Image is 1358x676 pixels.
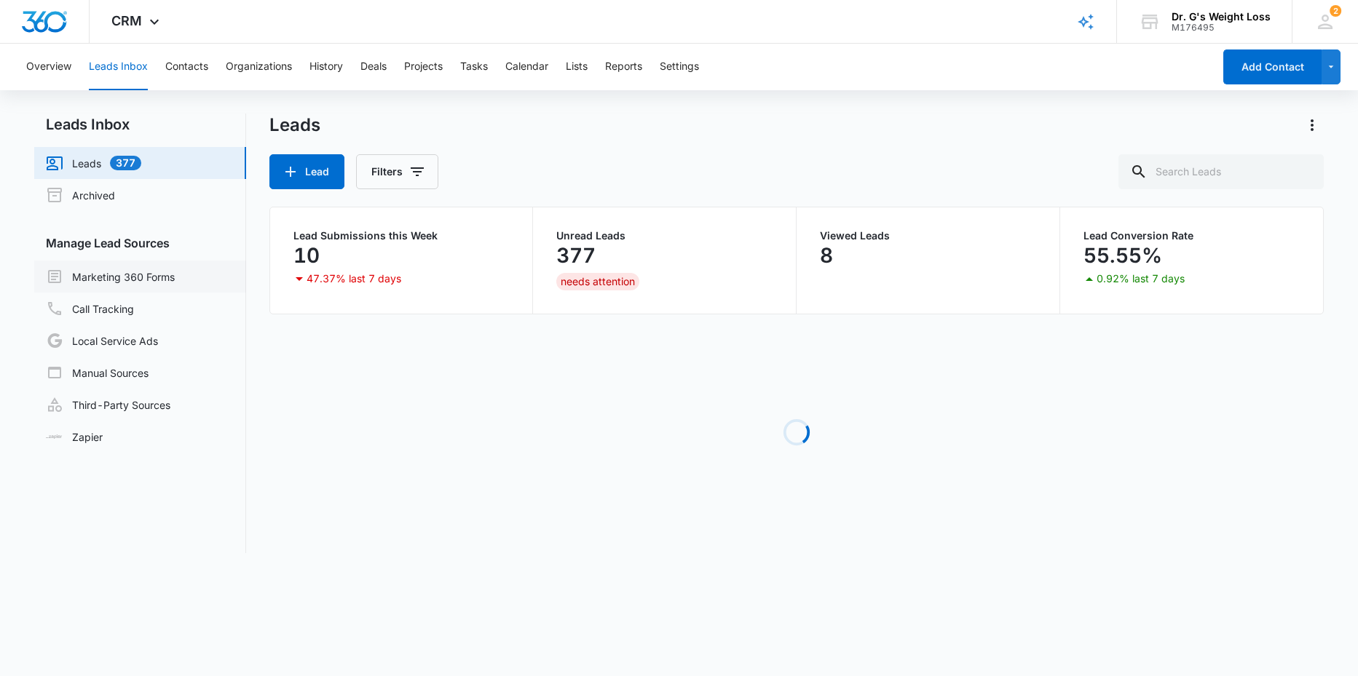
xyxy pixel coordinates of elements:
p: Viewed Leads [820,231,1036,241]
p: 55.55% [1083,244,1162,267]
p: 377 [556,244,596,267]
div: account id [1172,23,1271,33]
div: account name [1172,11,1271,23]
a: Zapier [46,429,103,445]
button: Lead [269,154,344,189]
h3: Manage Lead Sources [34,234,246,252]
h1: Leads [269,114,320,136]
p: 8 [820,244,833,267]
button: Tasks [460,44,488,90]
div: notifications count [1330,5,1341,17]
div: needs attention [556,273,639,290]
button: Settings [660,44,699,90]
p: Unread Leads [556,231,773,241]
h2: Leads Inbox [34,114,246,135]
button: Organizations [226,44,292,90]
button: Calendar [505,44,548,90]
p: 47.37% last 7 days [307,274,401,284]
button: Lists [566,44,588,90]
button: Leads Inbox [89,44,148,90]
button: Actions [1300,114,1324,137]
a: Third-Party Sources [46,396,170,413]
button: Reports [605,44,642,90]
a: Archived [46,186,115,204]
button: History [309,44,343,90]
button: Add Contact [1223,49,1322,84]
p: Lead Conversion Rate [1083,231,1300,241]
a: Local Service Ads [46,332,158,349]
a: Marketing 360 Forms [46,268,175,285]
p: Lead Submissions this Week [293,231,510,241]
button: Filters [356,154,438,189]
button: Contacts [165,44,208,90]
button: Deals [360,44,387,90]
button: Overview [26,44,71,90]
input: Search Leads [1118,154,1324,189]
a: Leads377 [46,154,141,172]
p: 10 [293,244,320,267]
a: Call Tracking [46,300,134,317]
button: Projects [404,44,443,90]
span: CRM [111,13,142,28]
p: 0.92% last 7 days [1097,274,1185,284]
span: 2 [1330,5,1341,17]
a: Manual Sources [46,364,149,381]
